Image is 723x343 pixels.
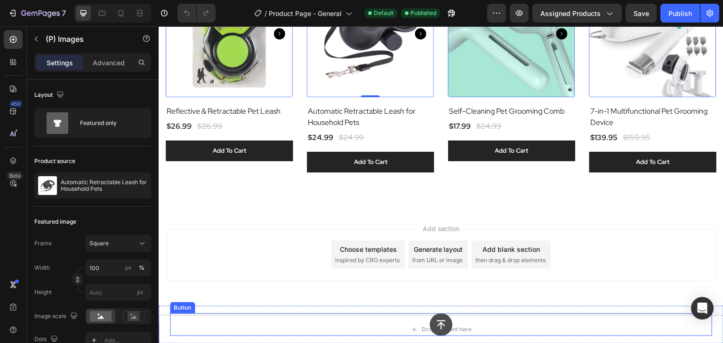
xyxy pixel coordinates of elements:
[431,105,460,118] div: $139.95
[7,172,23,179] div: Beta
[254,230,304,238] span: from URL or image
[255,218,305,228] div: Generate layout
[34,89,66,101] div: Layout
[62,8,66,19] p: 7
[532,4,622,23] button: Assigned Products
[85,284,151,301] input: px
[115,2,127,13] button: Carousel Next Arrow
[148,105,176,118] div: $24.99
[177,4,216,23] div: Undo/Redo
[125,264,132,272] div: px
[85,235,151,252] button: Square
[626,4,657,23] button: Save
[148,125,275,146] button: Add To Cart
[177,230,241,238] span: inspired by CRO experts
[9,100,23,108] div: 450
[317,94,344,107] div: $24.99
[540,8,601,18] span: Assigned Products
[54,120,88,129] div: Add To Cart
[85,259,151,276] input: px%
[139,264,145,272] div: %
[431,125,558,146] button: Add To Cart
[337,120,370,129] div: Add To Cart
[181,218,238,228] div: Choose templates
[93,58,125,68] p: Advanced
[691,297,714,320] div: Open Intercom Messenger
[668,8,692,18] div: Publish
[34,218,76,226] div: Featured image
[136,262,147,273] button: px
[634,9,649,17] span: Save
[269,8,342,18] span: Product Page - General
[260,197,305,207] span: Add section
[478,131,511,140] div: Add To Cart
[257,2,268,13] button: Carousel Next Arrow
[34,264,50,272] label: Width
[47,58,73,68] p: Settings
[137,288,144,296] span: px
[61,179,147,192] p: Automatic Retractable Leash for Household Pets
[148,78,275,103] h2: Automatic Retractable Leash for Household Pets
[7,78,134,92] h2: Reflective & Retractable Pet Leash
[34,239,52,248] label: Frame
[7,94,34,107] div: $26.99
[38,94,64,107] div: $26.99
[195,131,229,140] div: Add To Cart
[289,114,417,135] button: Add To Cart
[410,9,436,17] span: Published
[46,33,126,45] p: (P) Images
[7,114,134,135] button: Add To Cart
[34,288,52,296] label: Height
[374,9,394,17] span: Default
[265,8,267,18] span: /
[80,112,137,134] div: Featured only
[123,262,134,273] button: %
[159,26,723,343] iframe: Design area
[660,4,700,23] button: Publish
[89,239,109,248] span: Square
[289,94,313,107] div: $17.99
[398,2,409,13] button: Carousel Next Arrow
[179,105,206,118] div: $24.99
[317,230,387,238] span: then drag & drop elements
[34,310,80,323] div: Image scale
[464,105,493,118] div: $159.95
[431,78,558,103] h2: 7-in-1 Multifunctional Pet Grooming Device
[38,176,57,195] img: product feature img
[289,78,417,92] h2: Self-Cleaning Pet Grooming Comb
[4,4,70,23] button: 7
[324,218,381,228] div: Add blank section
[34,157,75,165] div: Product source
